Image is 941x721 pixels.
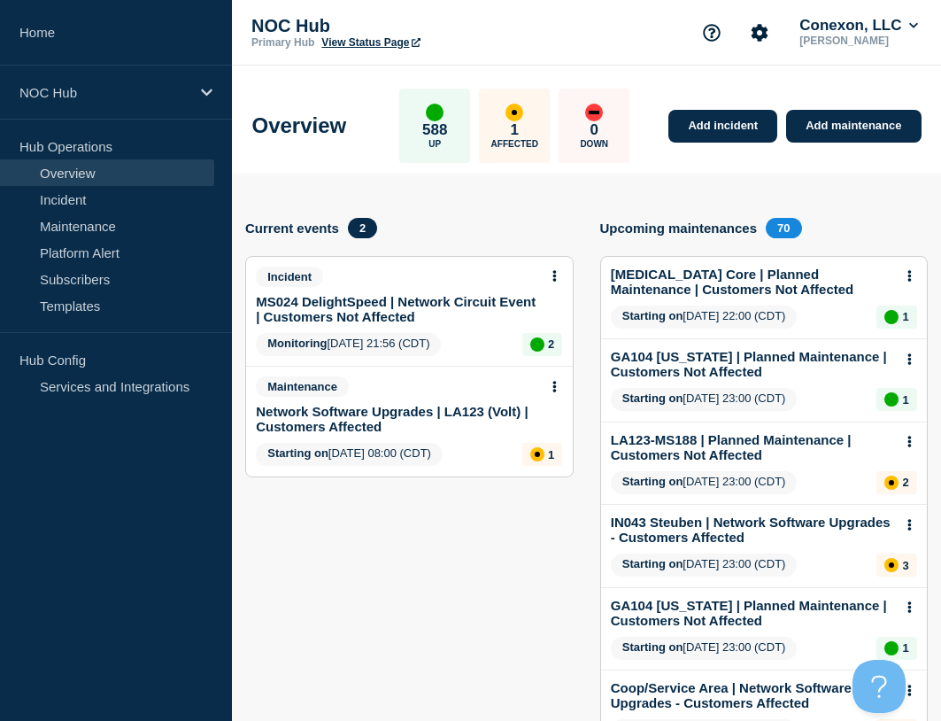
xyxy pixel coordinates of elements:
[693,14,730,51] button: Support
[256,333,441,356] span: [DATE] 21:56 (CDT)
[902,641,908,655] p: 1
[256,267,323,287] span: Incident
[611,432,893,462] a: LA123-MS188 | Planned Maintenance | Customers Not Affected
[548,337,554,351] p: 2
[622,640,683,654] span: Starting on
[622,475,683,488] span: Starting on
[611,471,798,494] span: [DATE] 23:00 (CDT)
[511,121,519,139] p: 1
[252,113,347,138] h1: Overview
[256,376,349,397] span: Maintenance
[786,110,921,143] a: Add maintenance
[548,448,554,461] p: 1
[884,476,899,490] div: affected
[245,221,339,236] h4: Current events
[491,139,538,149] p: Affected
[622,309,683,322] span: Starting on
[611,515,893,545] a: IN043 Steuben | Network Software Upgrades - Customers Affected
[321,36,420,49] a: View Status Page
[505,104,523,121] div: affected
[590,121,598,139] p: 0
[348,218,377,238] span: 2
[884,641,899,655] div: up
[256,404,538,434] a: Network Software Upgrades | LA123 (Volt) | Customers Affected
[611,267,893,297] a: [MEDICAL_DATA] Core | Planned Maintenance | Customers Not Affected
[611,680,893,710] a: Coop/Service Area | Network Software Upgrades - Customers Affected
[611,306,798,329] span: [DATE] 22:00 (CDT)
[668,110,777,143] a: Add incident
[19,85,189,100] p: NOC Hub
[852,660,906,713] iframe: Help Scout Beacon - Open
[611,598,893,628] a: GA104 [US_STATE] | Planned Maintenance | Customers Not Affected
[902,559,908,572] p: 3
[267,337,327,350] span: Monitoring
[622,392,683,405] span: Starting on
[884,310,899,324] div: up
[251,36,314,49] p: Primary Hub
[600,221,758,236] h4: Upcoming maintenances
[580,139,608,149] p: Down
[902,476,908,489] p: 2
[611,388,798,411] span: [DATE] 23:00 (CDT)
[796,17,922,35] button: Conexon, LLC
[611,637,798,660] span: [DATE] 23:00 (CDT)
[428,139,441,149] p: Up
[902,310,908,323] p: 1
[741,14,778,51] button: Account settings
[585,104,603,121] div: down
[611,554,798,577] span: [DATE] 23:00 (CDT)
[622,557,683,570] span: Starting on
[426,104,444,121] div: up
[256,294,538,324] a: MS024 DelightSpeed | Network Circuit Event | Customers Not Affected
[267,446,328,460] span: Starting on
[884,558,899,572] div: affected
[256,443,443,466] span: [DATE] 08:00 (CDT)
[766,218,801,238] span: 70
[530,447,544,461] div: affected
[611,349,893,379] a: GA104 [US_STATE] | Planned Maintenance | Customers Not Affected
[422,121,447,139] p: 588
[251,16,605,36] p: NOC Hub
[796,35,922,47] p: [PERSON_NAME]
[902,393,908,407] p: 1
[530,337,544,352] div: up
[884,392,899,407] div: up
